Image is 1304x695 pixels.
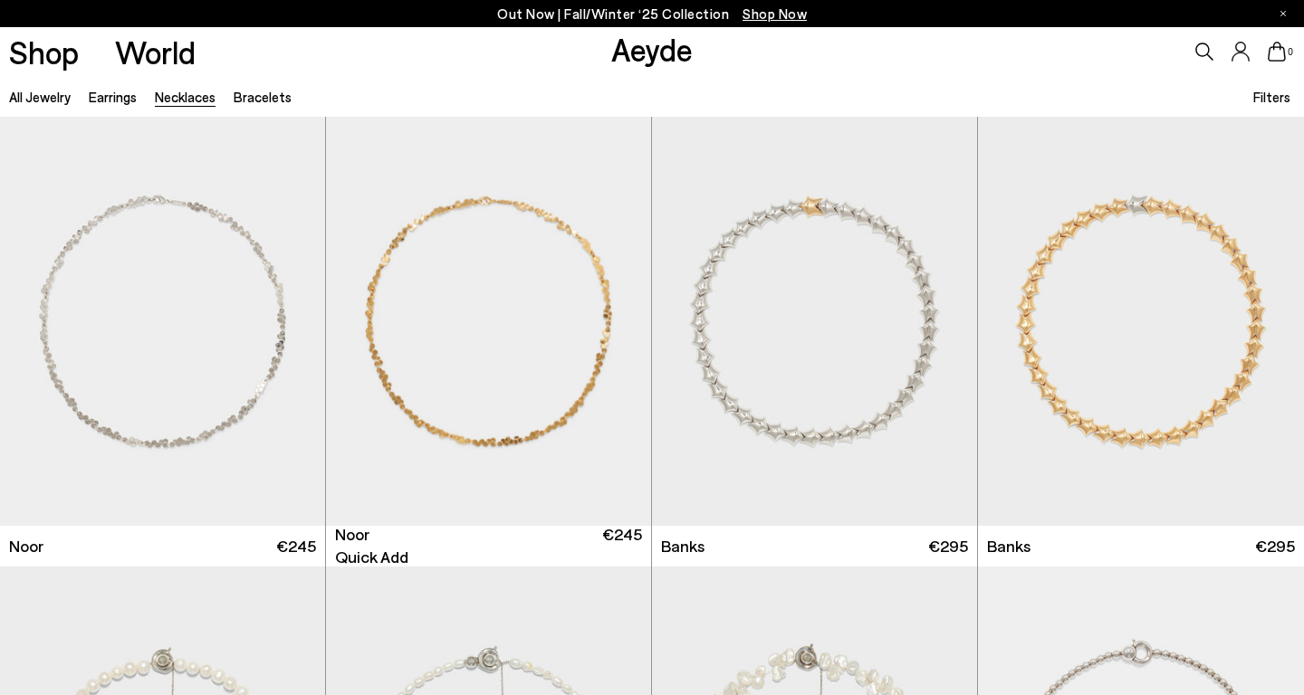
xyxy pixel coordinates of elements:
[652,526,977,566] a: Banks €295
[326,526,651,566] a: Noor Quick Add €245
[1268,42,1286,62] a: 0
[9,36,79,68] a: Shop
[155,89,216,105] a: Necklaces
[115,36,196,68] a: World
[276,535,316,557] span: €245
[611,30,693,68] a: Aeyde
[978,117,1304,525] img: Banks 18kt Gold-Plated Necklace
[326,117,651,525] div: 1 / 3
[234,89,292,105] a: Bracelets
[987,535,1031,557] span: Banks
[335,546,408,568] li: Quick Add
[9,535,43,557] span: Noor
[743,5,807,22] span: Navigate to /collections/new-in
[1286,47,1295,57] span: 0
[326,117,651,525] img: Noor 18kt Gold-Plated Necklace
[326,117,651,525] a: Next slide Previous slide
[1255,535,1295,557] span: €295
[89,89,137,105] a: Earrings
[978,526,1304,566] a: Banks €295
[661,535,705,557] span: Banks
[928,535,968,557] span: €295
[1253,89,1290,105] span: Filters
[602,523,642,568] span: €245
[652,117,977,525] img: Banks Palladium-Plated Necklace
[335,523,369,546] span: Noor
[497,3,807,25] p: Out Now | Fall/Winter ‘25 Collection
[9,89,71,105] a: All Jewelry
[335,546,407,568] ul: variant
